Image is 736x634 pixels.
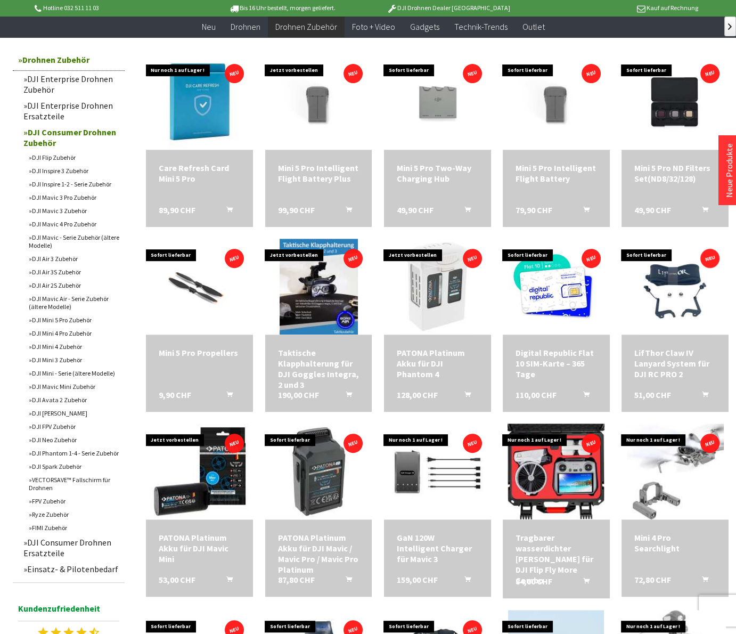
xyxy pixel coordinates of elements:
a: DJI Mavic Mini Zubehör [23,380,125,393]
a: Digital Republic Flat 10 SIM-Karte – 365 Tage 110,00 CHF In den Warenkorb [516,347,597,379]
span: 49,90 CHF [397,205,434,215]
a: DJI [PERSON_NAME] [23,407,125,420]
a: DJI Mini - Serie (ältere Modelle) [23,367,125,380]
div: LifThor Claw IV Lanyard System für DJI RC PRO 2 [634,347,716,379]
button: In den Warenkorb [452,205,477,218]
div: PATONA Platinum Akku für DJI Mavic Mini [159,532,240,564]
a: DJI Mini 3 Zubehör [23,353,125,367]
div: PATONA Platinum Akku für DJI Mavic / Mavic Pro / Mavic Pro Platinum [278,532,359,575]
a: Neu [194,16,223,38]
img: Mini 5 Pro Intelligent Flight Battery [503,66,610,137]
span: 72,80 CHF [634,574,671,585]
a: FIMI Zubehör [23,521,125,534]
span: Foto + Video [352,21,395,32]
span: Kundenzufriedenheit [18,602,119,621]
a: FPV Zubehör [23,494,125,508]
a: Mini 5 Pro Propellers 9,90 CHF In den Warenkorb [159,347,240,358]
span: 51,00 CHF [634,389,671,400]
img: LifThor Claw IV Lanyard System für DJI RC PRO 2 [639,239,711,335]
img: PATONA Platinum Akku für DJI Phantom 4 [402,239,473,335]
img: Mini 5 Pro Two-Way Charging Hub [384,66,491,137]
button: In den Warenkorb [214,205,239,218]
a: DJI Inspire 1-2 - Serie Zubehör [23,177,125,191]
a: Mini 4 Pro Searchlight 72,80 CHF In den Warenkorb [634,532,716,554]
a: Mini 5 Pro Two-Way Charging Hub 49,90 CHF In den Warenkorb [397,162,478,184]
span: 53,00 CHF [159,574,195,585]
a: DJI Mini 4 Zubehör [23,340,125,353]
span: Drohnen [231,21,260,32]
p: Kauf auf Rechnung [531,2,698,14]
a: DJI Air 2S Zubehör [23,279,125,292]
a: Technik-Trends [447,16,515,38]
a: Drohnen [223,16,268,38]
span: Outlet [522,21,545,32]
div: Mini 5 Pro Intelligent Flight Battery Plus [278,162,359,184]
a: LifThor Claw IV Lanyard System für DJI RC PRO 2 51,00 CHF In den Warenkorb [634,347,716,379]
a: DJI Mini 5 Pro Zubehör [23,313,125,327]
span: 87,80 CHF [278,574,315,585]
span: 128,00 CHF [397,389,438,400]
a: DJI Air 3S Zubehör [23,265,125,279]
a: DJI Mini 4 Pro Zubehör [23,327,125,340]
div: Mini 5 Pro Two-Way Charging Hub [397,162,478,184]
a: DJI Mavic 3 Zubehör [23,204,125,217]
a: DJI Consumer Drohnen Zubehör [18,124,125,151]
a: PATONA Platinum Akku für DJI Mavic Mini 53,00 CHF In den Warenkorb [159,532,240,564]
a: Neue Produkte [724,143,734,198]
a: DJI Mavic 4 Pro Zubehör [23,217,125,231]
a: PATONA Platinum Akku für DJI Phantom 4 128,00 CHF In den Warenkorb [397,347,478,379]
a: Einsatz- & Pilotenbedarf [18,561,125,577]
button: In den Warenkorb [689,389,715,403]
a: DJI Mavic - Serie Zubehör (ältere Modelle) [23,231,125,252]
a: Outlet [515,16,552,38]
img: Care Refresh Card Mini 5 Pro [152,54,248,150]
a: Tragbarer wasserdichter [PERSON_NAME] für DJI Flip Fly More Combo 84,00 CHF In den Warenkorb [516,532,597,586]
a: PATONA Platinum Akku für DJI Mavic / Mavic Pro / Mavic Pro Platinum 87,80 CHF In den Warenkorb [278,532,359,575]
img: GaN 120W Intelligent Charger für Mavic 3 [389,424,485,519]
a: Drohnen Zubehör [13,49,125,71]
img: PATONA Platinum Akku für DJI Mavic Mini [150,424,249,519]
a: Mini 5 Pro Intelligent Flight Battery Plus 99,90 CHF In den Warenkorb [278,162,359,184]
a: DJI Consumer Drohnen Ersatzteile [18,534,125,561]
a: Foto + Video [345,16,403,38]
a: DJI Phantom 1-4 - Serie Zubehör [23,446,125,460]
a: DJI Spark Zubehör [23,460,125,473]
button: In den Warenkorb [214,574,239,588]
p: DJI Drohnen Dealer [GEOGRAPHIC_DATA] [365,2,531,14]
a: Mini 5 Pro ND Filters Set(ND8/32/128) 49,90 CHF In den Warenkorb [634,162,716,184]
span: 9,90 CHF [159,389,191,400]
span: 190,00 CHF [278,389,319,400]
button: In den Warenkorb [570,576,596,590]
div: PATONA Platinum Akku für DJI Phantom 4 [397,347,478,379]
button: In den Warenkorb [689,205,715,218]
a: DJI Mavic Air - Serie Zubehör (ältere Modelle) [23,292,125,313]
span: 110,00 CHF [516,389,557,400]
img: Tragbarer wasserdichter Hartschalenkoffer für DJI Flip Fly More Combo [508,424,604,519]
a: Care Refresh Card Mini 5 Pro 89,90 CHF In den Warenkorb [159,162,240,184]
a: DJI Flip Zubehör [23,151,125,164]
button: In den Warenkorb [332,205,358,218]
span: 79,90 CHF [516,205,552,215]
a: Drohnen Zubehör [268,16,345,38]
div: Mini 4 Pro Searchlight [634,532,716,554]
a: DJI Inspire 3 Zubehör [23,164,125,177]
a: DJI Mavic 3 Pro Zubehör [23,191,125,204]
img: PATONA Platinum Akku für DJI Mavic / Mavic Pro / Mavic Pro Platinum [289,424,349,519]
button: In den Warenkorb [332,574,358,588]
button: In den Warenkorb [452,389,477,403]
a: VECTORSAVE™ Fallschirm für Drohnen [23,473,125,494]
span: 84,00 CHF [516,576,552,587]
img: Digital Republic Flat 10 SIM-Karte – 365 Tage [503,249,610,324]
div: Mini 5 Pro Intelligent Flight Battery [516,162,597,184]
a: DJI Enterprise Drohnen Zubehör [18,71,125,97]
span: 89,90 CHF [159,205,195,215]
button: In den Warenkorb [332,389,358,403]
div: Taktische Klapphalterung für DJI Goggles Integra, 2 und 3 [278,347,359,390]
button: In den Warenkorb [570,205,596,218]
img: Taktische Klapphalterung für DJI Goggles Integra, 2 und 3 [280,239,358,335]
div: Mini 5 Pro Propellers [159,347,240,358]
span: Neu [202,21,216,32]
a: Gadgets [403,16,447,38]
button: In den Warenkorb [452,574,477,588]
button: In den Warenkorb [214,389,239,403]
